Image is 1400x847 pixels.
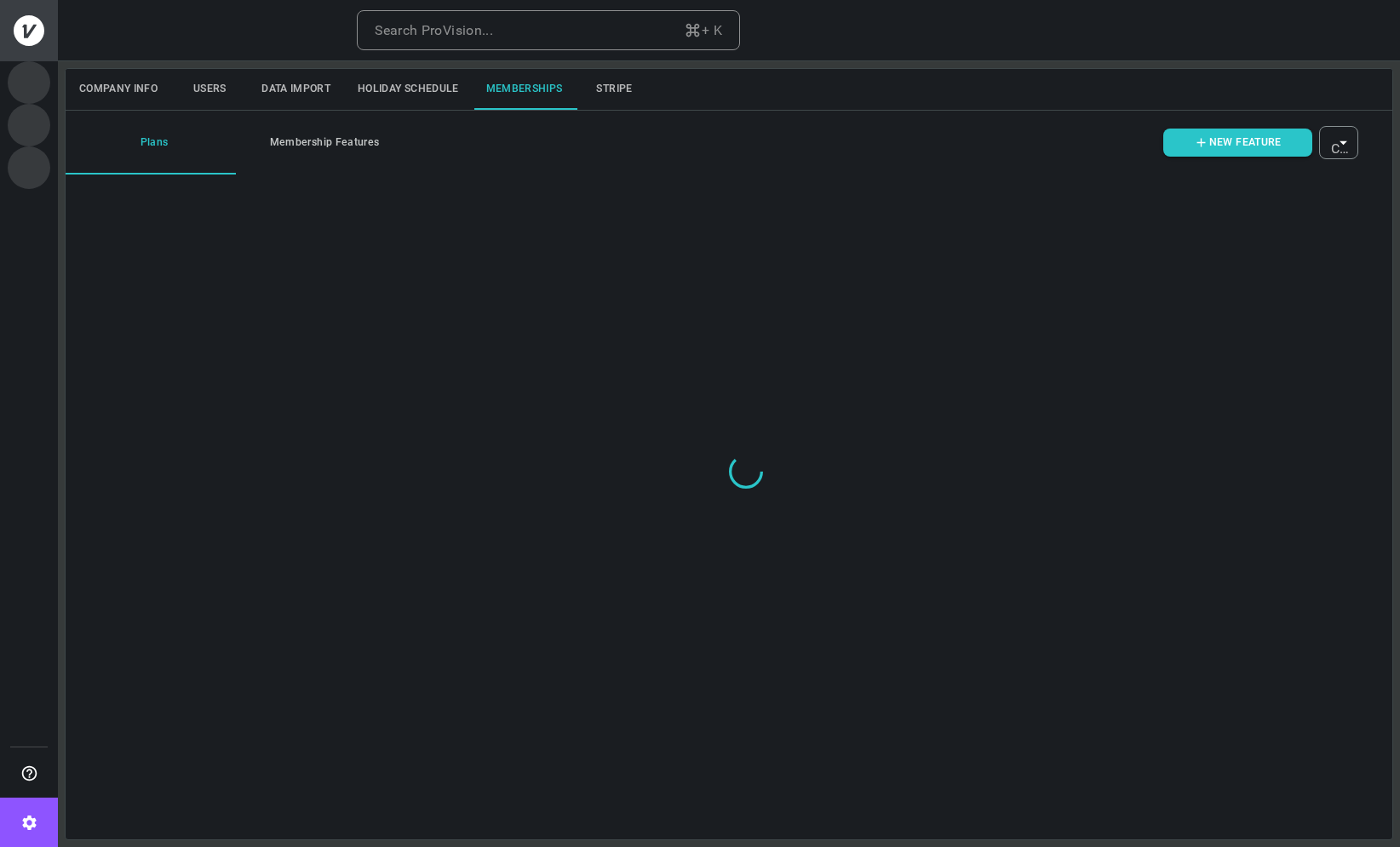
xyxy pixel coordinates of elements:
[66,111,236,175] button: Plans
[684,19,722,43] div: + K
[344,69,473,110] button: Holiday Schedule
[66,69,171,110] button: Company Info
[1163,129,1312,157] button: NEW FEATURE
[577,69,653,110] button: Stripe
[171,69,248,110] button: Users
[236,111,406,175] button: Membership Features
[375,19,493,43] div: Search ProVision...
[357,10,740,51] button: Search ProVision...+ K
[473,69,577,110] button: Memberships
[248,69,344,110] button: Data Import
